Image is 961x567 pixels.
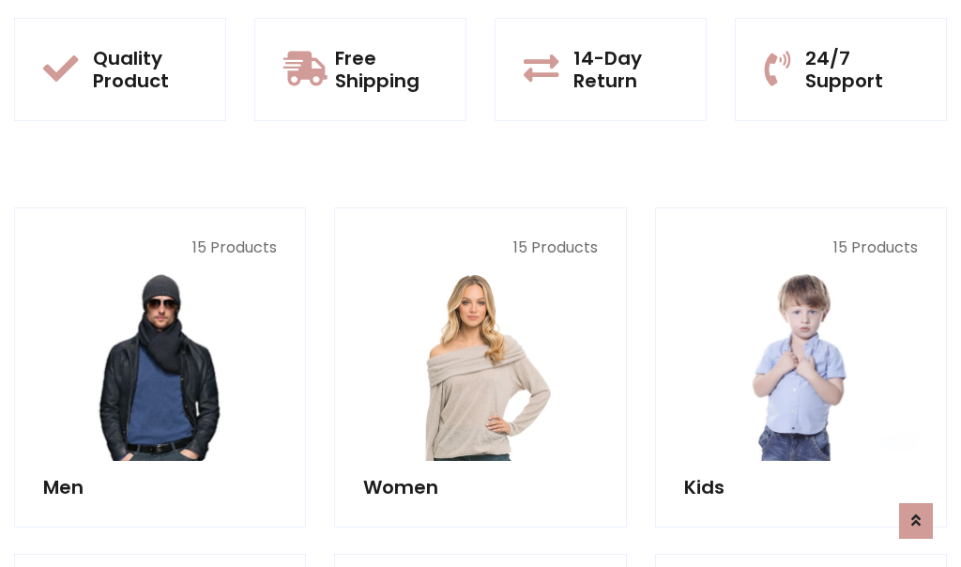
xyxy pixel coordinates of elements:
p: 15 Products [43,237,277,259]
h5: Quality Product [93,47,197,92]
h5: 24/7 Support [805,47,918,92]
h5: 14-Day Return [573,47,678,92]
p: 15 Products [684,237,918,259]
h5: Free Shipping [335,47,437,92]
h5: Kids [684,476,918,498]
p: 15 Products [363,237,597,259]
h5: Women [363,476,597,498]
h5: Men [43,476,277,498]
